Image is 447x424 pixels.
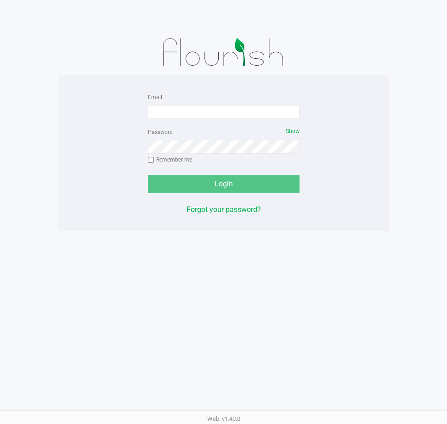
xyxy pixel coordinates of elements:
[187,204,261,215] button: Forgot your password?
[148,93,162,101] label: Email
[148,156,192,164] label: Remember me
[148,128,173,136] label: Password
[207,415,240,422] span: Web: v1.40.0
[148,157,154,163] input: Remember me
[286,128,300,134] span: Show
